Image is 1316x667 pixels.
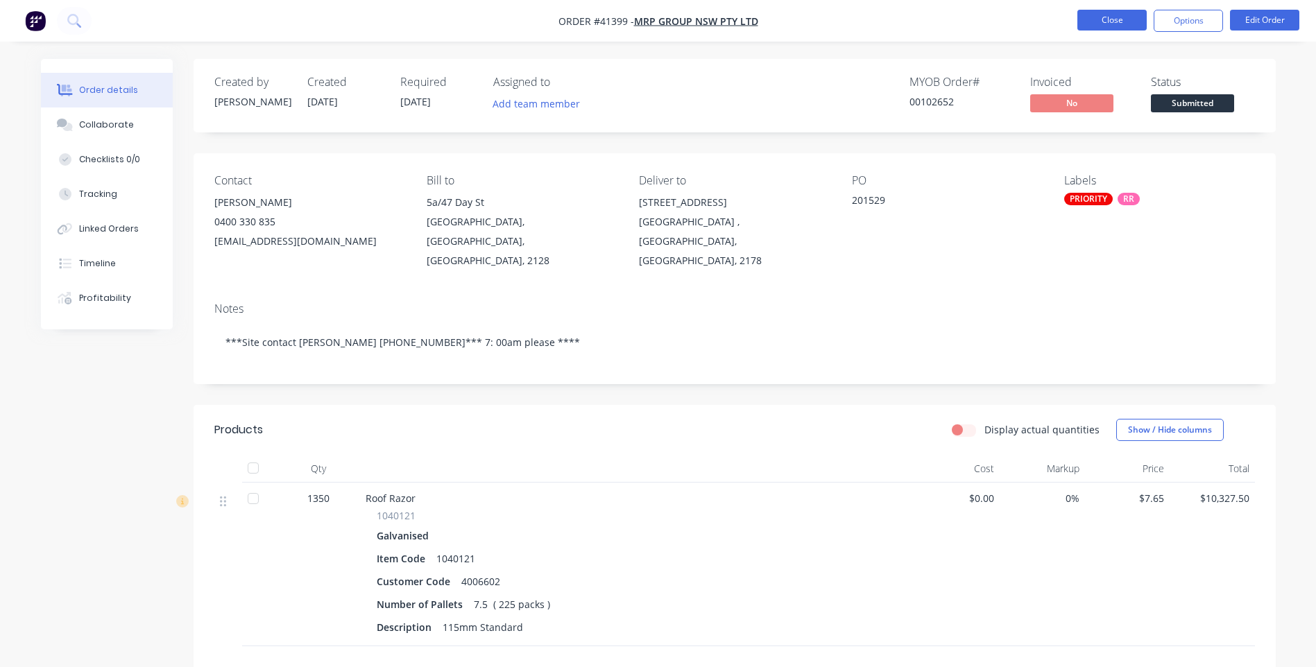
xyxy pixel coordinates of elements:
a: MRP Group NSW Pty Ltd [634,15,758,28]
span: $0.00 [921,491,995,505]
button: Order details [41,73,173,107]
div: Galvanised [377,526,434,546]
div: Notes [214,302,1255,315]
button: Edit Order [1230,10,1299,31]
div: Created by [214,76,291,89]
div: 115mm Standard [437,617,529,637]
button: Show / Hide columns [1116,419,1224,441]
div: Customer Code [377,571,456,591]
div: Deliver to [639,174,829,187]
button: Close [1077,10,1147,31]
button: Tracking [41,177,173,211]
span: $10,327.50 [1175,491,1249,505]
div: [GEOGRAPHIC_DATA], [GEOGRAPHIC_DATA], [GEOGRAPHIC_DATA], 2128 [427,212,617,270]
span: Roof Razor [366,492,416,505]
span: $7.65 [1091,491,1165,505]
div: 00102652 [909,94,1014,109]
div: RR [1118,193,1140,205]
div: Checklists 0/0 [79,153,140,166]
div: Profitability [79,292,131,304]
span: 1350 [307,491,330,505]
button: Submitted [1151,94,1234,115]
span: [DATE] [307,95,338,108]
button: Add team member [493,94,588,113]
div: PO [852,174,1042,187]
div: Contact [214,174,404,187]
div: 201529 [852,193,1025,212]
button: Options [1154,10,1223,32]
div: 5a/47 Day St[GEOGRAPHIC_DATA], [GEOGRAPHIC_DATA], [GEOGRAPHIC_DATA], 2128 [427,193,617,270]
span: Order #41399 - [558,15,634,28]
div: 1040121 [431,548,481,569]
div: Cost [915,455,1000,483]
div: Qty [277,455,360,483]
button: Checklists 0/0 [41,142,173,177]
div: Price [1085,455,1170,483]
span: Submitted [1151,94,1234,112]
div: Order details [79,84,138,96]
div: Timeline [79,257,116,270]
div: Item Code [377,548,431,569]
div: [GEOGRAPHIC_DATA] , [GEOGRAPHIC_DATA], [GEOGRAPHIC_DATA], 2178 [639,212,829,270]
div: PRIORITY [1064,193,1113,205]
div: Description [377,617,437,637]
button: Collaborate [41,107,173,142]
div: Assigned to [493,76,632,89]
div: MYOB Order # [909,76,1014,89]
span: 0% [1005,491,1079,505]
button: Add team member [485,94,587,113]
button: Timeline [41,246,173,281]
div: Number of Pallets [377,594,468,614]
img: Factory [25,10,46,31]
div: Bill to [427,174,617,187]
div: Invoiced [1030,76,1134,89]
div: Required [400,76,477,89]
span: 1040121 [377,508,416,523]
button: Linked Orders [41,211,173,246]
div: ***Site contact [PERSON_NAME] [PHONE_NUMBER]*** 7: 00am please **** [214,321,1255,363]
div: 4006602 [456,571,506,591]
div: Collaborate [79,119,134,131]
div: 7.5 ( 225 packs ) [468,594,556,614]
div: Created [307,76,384,89]
div: [PERSON_NAME] [214,193,404,212]
button: Profitability [41,281,173,315]
div: 0400 330 835 [214,212,404,232]
div: Status [1151,76,1255,89]
div: 5a/47 Day St [427,193,617,212]
div: [STREET_ADDRESS] [639,193,829,212]
div: Products [214,422,263,438]
div: Tracking [79,188,117,200]
label: Display actual quantities [984,422,1100,437]
div: Total [1170,455,1255,483]
div: [EMAIL_ADDRESS][DOMAIN_NAME] [214,232,404,251]
div: Labels [1064,174,1254,187]
div: Linked Orders [79,223,139,235]
div: [PERSON_NAME]0400 330 835[EMAIL_ADDRESS][DOMAIN_NAME] [214,193,404,251]
span: [DATE] [400,95,431,108]
div: [PERSON_NAME] [214,94,291,109]
span: No [1030,94,1113,112]
div: [STREET_ADDRESS][GEOGRAPHIC_DATA] , [GEOGRAPHIC_DATA], [GEOGRAPHIC_DATA], 2178 [639,193,829,270]
div: Markup [1000,455,1085,483]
